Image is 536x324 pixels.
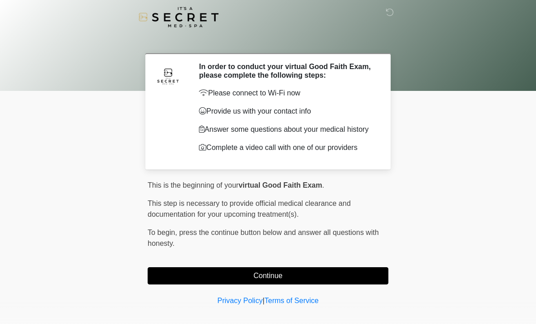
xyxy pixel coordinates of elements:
a: | [263,297,264,304]
span: This is the beginning of your [148,181,238,189]
a: Privacy Policy [218,297,263,304]
span: . [322,181,324,189]
span: To begin, [148,229,179,236]
strong: virtual Good Faith Exam [238,181,322,189]
p: Please connect to Wi-Fi now [199,88,375,99]
button: Continue [148,267,388,284]
a: Terms of Service [264,297,318,304]
span: press the continue button below and answer all questions with honesty. [148,229,379,247]
img: Agent Avatar [154,62,182,90]
h1: ‎ ‎ [141,33,395,50]
img: It's A Secret Med Spa Logo [139,7,218,27]
h2: In order to conduct your virtual Good Faith Exam, please complete the following steps: [199,62,375,80]
p: Provide us with your contact info [199,106,375,117]
p: Complete a video call with one of our providers [199,142,375,153]
span: This step is necessary to provide official medical clearance and documentation for your upcoming ... [148,199,351,218]
p: Answer some questions about your medical history [199,124,375,135]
